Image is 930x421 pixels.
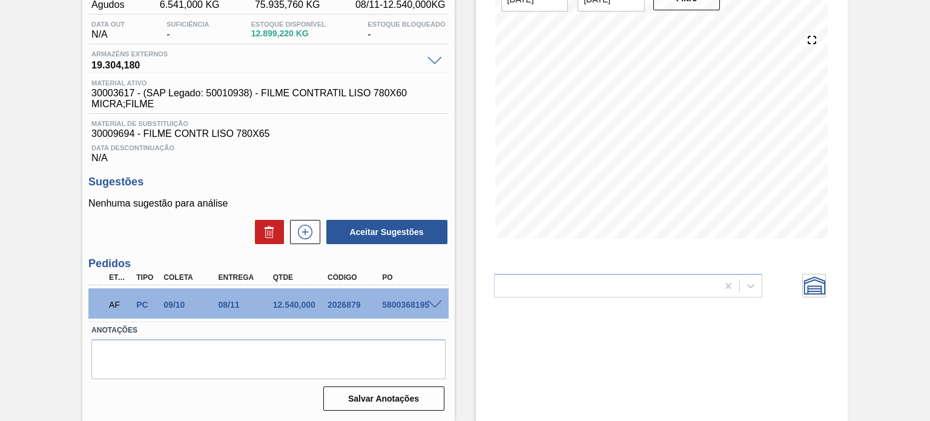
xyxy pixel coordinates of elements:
[270,300,330,310] div: 12.540,000
[88,139,448,164] div: N/A
[216,300,275,310] div: 08/11/2025
[88,176,448,188] h3: Sugestões
[216,273,275,282] div: Entrega
[379,273,439,282] div: PO
[91,120,445,127] span: Material de Substituição
[163,21,212,40] div: -
[270,273,330,282] div: Qtde
[106,273,133,282] div: Etapa
[109,300,130,310] p: AF
[91,58,421,70] span: 19.304,180
[133,273,160,282] div: Tipo
[160,273,220,282] div: Coleta
[91,21,125,28] span: Data out
[91,79,451,87] span: Material ativo
[323,386,444,411] button: Salvar Anotações
[364,21,448,40] div: -
[91,322,445,339] label: Anotações
[325,300,384,310] div: 2026879
[326,220,447,244] button: Aceitar Sugestões
[88,198,448,209] p: Nenhuma sugestão para análise
[368,21,445,28] span: Estoque Bloqueado
[88,21,128,40] div: N/A
[251,29,326,38] span: 12.899,220 KG
[91,50,421,58] span: Armazéns externos
[320,219,449,245] div: Aceitar Sugestões
[91,128,445,139] span: 30009694 - FILME CONTR LISO 780X65
[379,300,439,310] div: 5800368195
[160,300,220,310] div: 09/10/2025
[133,300,160,310] div: Pedido de Compra
[106,291,133,318] div: Aguardando Faturamento
[249,220,284,244] div: Excluir Sugestões
[167,21,209,28] span: Suficiência
[284,220,320,244] div: Nova sugestão
[91,144,445,151] span: Data Descontinuação
[88,257,448,270] h3: Pedidos
[91,88,451,110] span: 30003617 - (SAP Legado: 50010938) - FILME CONTRATIL LISO 780X60 MICRA;FILME
[251,21,326,28] span: Estoque Disponível
[325,273,384,282] div: Código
